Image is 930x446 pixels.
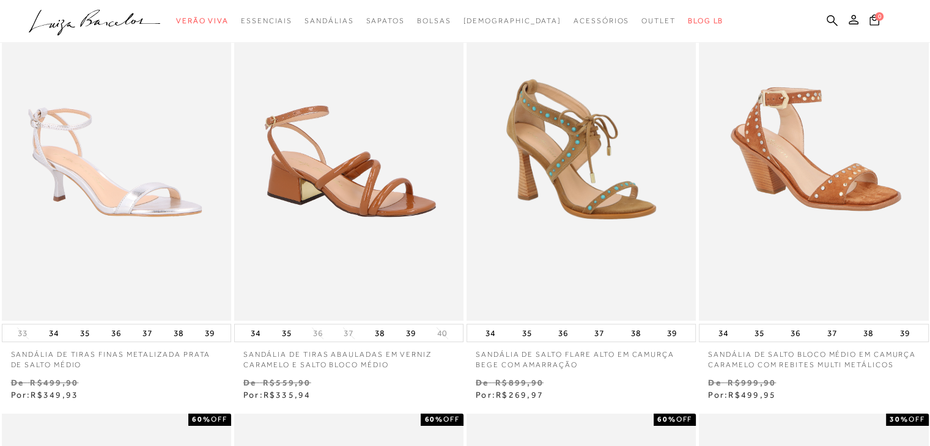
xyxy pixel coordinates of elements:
[496,390,544,400] span: R$269,97
[627,324,644,342] button: 38
[434,327,451,339] button: 40
[824,324,841,342] button: 37
[476,378,489,387] small: De
[443,415,460,423] span: OFF
[657,415,676,423] strong: 60%
[591,324,608,342] button: 37
[247,324,264,342] button: 34
[170,324,187,342] button: 38
[574,16,629,25] span: Acessórios
[467,342,696,370] a: SANDÁLIA DE SALTO FLARE ALTO EM CAMURÇA BEGE COM AMARRAÇÃO
[890,415,909,423] strong: 30%
[366,10,404,32] a: categoryNavScreenReaderText
[641,10,676,32] a: categoryNavScreenReaderText
[663,324,681,342] button: 39
[309,327,326,339] button: 36
[519,324,536,342] button: 35
[139,324,156,342] button: 37
[264,390,311,400] span: R$335,94
[417,16,451,25] span: Bolsas
[424,415,443,423] strong: 60%
[201,324,218,342] button: 39
[278,324,295,342] button: 35
[2,342,231,370] a: SANDÁLIA DE TIRAS FINAS METALIZADA PRATA DE SALTO MÉDIO
[340,327,357,339] button: 37
[14,327,31,339] button: 33
[714,324,731,342] button: 34
[76,324,94,342] button: 35
[192,415,211,423] strong: 60%
[728,378,776,387] small: R$999,90
[463,16,561,25] span: [DEMOGRAPHIC_DATA]
[243,378,256,387] small: De
[211,415,227,423] span: OFF
[463,10,561,32] a: noSubCategoriesText
[688,10,723,32] a: BLOG LB
[241,10,292,32] a: categoryNavScreenReaderText
[708,378,721,387] small: De
[860,324,877,342] button: 38
[476,390,544,400] span: Por:
[11,390,79,400] span: Por:
[241,16,292,25] span: Essenciais
[234,342,463,370] a: SANDÁLIA DE TIRAS ABAULADAS EM VERNIZ CARAMELO E SALTO BLOCO MÉDIO
[108,324,125,342] button: 36
[495,378,544,387] small: R$899,90
[11,378,24,387] small: De
[699,342,928,370] a: SANDÁLIA DE SALTO BLOCO MÉDIO EM CAMURÇA CARAMELO COM REBITES MULTI METÁLICOS
[176,10,229,32] a: categoryNavScreenReaderText
[909,415,925,423] span: OFF
[371,324,388,342] button: 38
[708,390,776,400] span: Por:
[482,324,499,342] button: 34
[574,10,629,32] a: categoryNavScreenReaderText
[875,12,884,21] span: 0
[641,16,676,25] span: Outlet
[176,16,229,25] span: Verão Viva
[402,324,419,342] button: 39
[304,10,353,32] a: categoryNavScreenReaderText
[866,13,883,30] button: 0
[263,378,311,387] small: R$559,90
[243,390,311,400] span: Por:
[555,324,572,342] button: 36
[304,16,353,25] span: Sandálias
[751,324,768,342] button: 35
[30,378,78,387] small: R$499,90
[787,324,804,342] button: 36
[676,415,692,423] span: OFF
[417,10,451,32] a: categoryNavScreenReaderText
[31,390,78,400] span: R$349,93
[728,390,776,400] span: R$499,95
[45,324,62,342] button: 34
[366,16,404,25] span: Sapatos
[896,324,913,342] button: 39
[688,16,723,25] span: BLOG LB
